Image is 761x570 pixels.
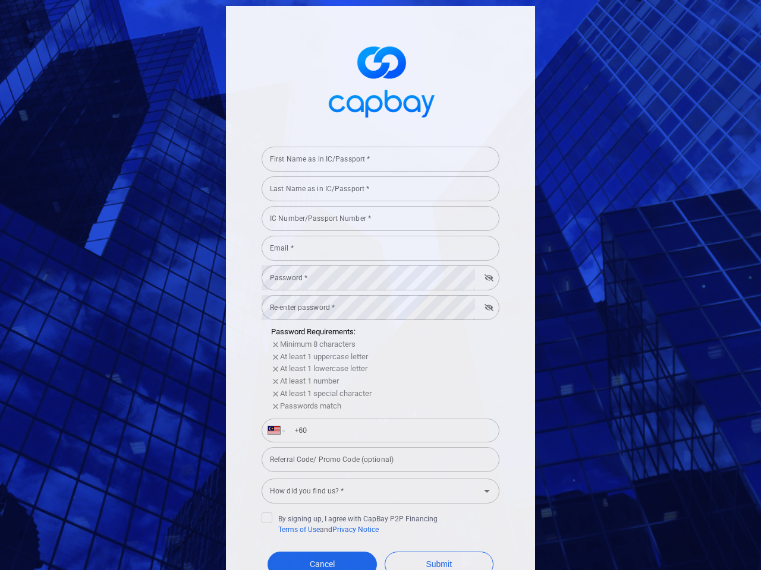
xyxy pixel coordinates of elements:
[479,483,495,499] button: Open
[280,401,341,410] span: Passwords match
[271,327,356,336] span: Password Requirements:
[280,389,372,398] span: At least 1 special character
[332,525,379,534] a: Privacy Notice
[287,421,493,440] input: Enter phone number *
[262,512,438,535] span: By signing up, I agree with CapBay P2P Financing and
[278,525,320,534] a: Terms of Use
[280,340,356,349] span: Minimum 8 characters
[280,376,339,385] span: At least 1 number
[280,352,368,361] span: At least 1 uppercase letter
[321,36,440,124] img: logo
[280,364,367,373] span: At least 1 lowercase letter
[310,559,335,569] span: Cancel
